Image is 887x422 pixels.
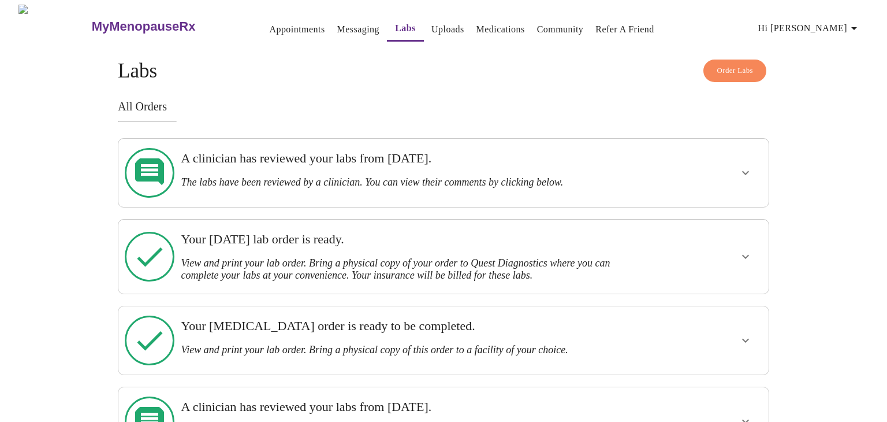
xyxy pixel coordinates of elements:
button: Hi [PERSON_NAME] [754,17,866,40]
h3: MyMenopauseRx [92,19,196,34]
h3: View and print your lab order. Bring a physical copy of this order to a facility of your choice. [181,344,643,356]
a: Labs [395,20,416,36]
button: Medications [472,18,530,41]
button: Order Labs [703,60,766,82]
a: MyMenopauseRx [90,6,241,47]
button: Refer a Friend [591,18,659,41]
h3: A clinician has reviewed your labs from [DATE]. [181,151,643,166]
h3: A clinician has reviewed your labs from [DATE]. [181,399,643,414]
a: Uploads [431,21,464,38]
h3: View and print your lab order. Bring a physical copy of your order to Quest Diagnostics where you... [181,257,643,282]
h3: Your [DATE] lab order is ready. [181,232,643,247]
h4: Labs [118,60,769,83]
img: MyMenopauseRx Logo [18,5,90,48]
h3: All Orders [118,100,769,113]
button: Uploads [427,18,469,41]
button: Messaging [333,18,384,41]
button: Appointments [264,18,329,41]
a: Messaging [337,21,379,38]
h3: The labs have been reviewed by a clinician. You can view their comments by clicking below. [181,176,643,188]
h3: Your [MEDICAL_DATA] order is ready to be completed. [181,319,643,334]
span: Hi [PERSON_NAME] [758,20,861,36]
a: Medications [476,21,525,38]
button: show more [732,243,759,271]
button: Labs [387,17,424,42]
a: Refer a Friend [595,21,654,38]
span: Order Labs [717,64,753,77]
button: Community [532,18,588,41]
a: Community [537,21,584,38]
button: show more [732,327,759,354]
a: Appointments [269,21,325,38]
button: show more [732,159,759,187]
